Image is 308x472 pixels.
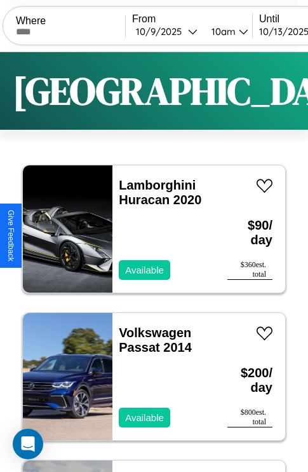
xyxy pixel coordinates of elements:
button: 10am [201,25,252,38]
div: 10am [205,25,239,38]
a: Lamborghini Huracan 2020 [119,178,201,207]
a: Volkswagen Passat 2014 [119,326,192,354]
label: Where [16,15,125,27]
div: Give Feedback [6,210,15,261]
p: Available [125,261,164,279]
div: Open Intercom Messenger [13,429,43,459]
button: 10/9/2025 [132,25,201,38]
h3: $ 90 / day [227,205,272,260]
label: From [132,13,252,25]
div: $ 360 est. total [227,260,272,280]
p: Available [125,409,164,426]
h3: $ 200 / day [227,353,272,408]
div: $ 800 est. total [227,408,272,427]
div: 10 / 9 / 2025 [136,25,188,38]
